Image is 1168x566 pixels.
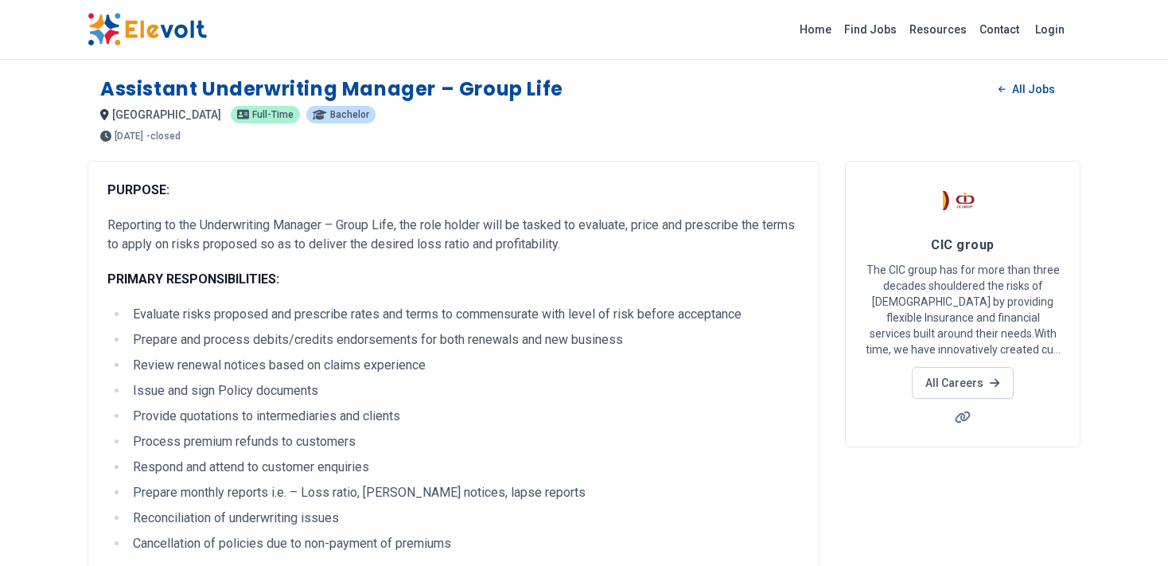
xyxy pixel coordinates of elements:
img: CIC group [943,181,983,221]
a: Home [793,17,838,42]
p: The CIC group has for more than three decades shouldered the risks of [DEMOGRAPHIC_DATA] by provi... [865,262,1061,357]
a: All Careers [912,367,1013,399]
li: Process premium refunds to customers [128,432,800,451]
h1: Assistant Underwriting Manager – Group Life [100,76,563,102]
li: Respond and attend to customer enquiries [128,458,800,477]
span: CIC group [931,237,994,252]
li: Provide quotations to intermediaries and clients [128,407,800,426]
a: Resources [903,17,973,42]
li: Reconciliation of underwriting issues [128,509,800,528]
li: Cancellation of policies due to non-payment of premiums [128,534,800,553]
a: Contact [973,17,1026,42]
a: All Jobs [986,77,1068,101]
li: Issue and sign Policy documents [128,381,800,400]
li: Evaluate risks proposed and prescribe rates and terms to commensurate with level of risk before a... [128,305,800,324]
li: Prepare monthly reports i.e. – Loss ratio, [PERSON_NAME] notices, lapse reports [128,483,800,502]
li: Prepare and process debits/credits endorsements for both renewals and new business [128,330,800,349]
img: Elevolt [88,13,207,46]
li: Review renewal notices based on claims experience [128,356,800,375]
span: Bachelor [330,110,369,119]
a: Login [1026,14,1074,45]
p: Reporting to the Underwriting Manager – Group Life, the role holder will be tasked to evaluate, p... [107,216,800,254]
p: - closed [146,131,181,141]
strong: PRIMARY RESPONSIBILITIES: [107,271,279,287]
strong: PURPOSE: [107,182,169,197]
span: [DATE] [115,131,143,141]
span: [GEOGRAPHIC_DATA] [112,108,221,121]
span: Full-time [252,110,294,119]
a: Find Jobs [838,17,903,42]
